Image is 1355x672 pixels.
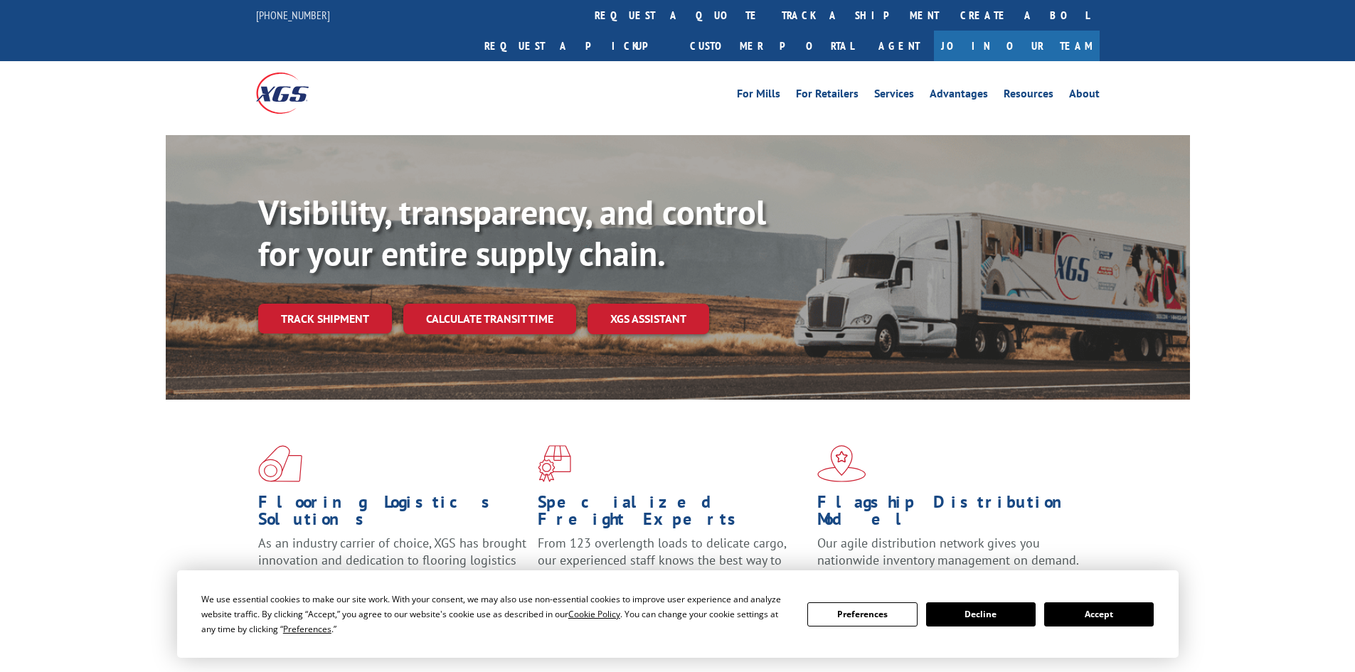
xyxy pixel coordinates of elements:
span: Our agile distribution network gives you nationwide inventory management on demand. [817,535,1079,568]
a: Track shipment [258,304,392,334]
a: Join Our Team [934,31,1100,61]
a: Request a pickup [474,31,679,61]
h1: Flooring Logistics Solutions [258,494,527,535]
button: Decline [926,602,1036,626]
a: Resources [1004,88,1053,104]
b: Visibility, transparency, and control for your entire supply chain. [258,190,766,275]
h1: Specialized Freight Experts [538,494,807,535]
a: For Mills [737,88,780,104]
span: Preferences [283,623,331,635]
img: xgs-icon-flagship-distribution-model-red [817,445,866,482]
img: xgs-icon-total-supply-chain-intelligence-red [258,445,302,482]
a: About [1069,88,1100,104]
p: From 123 overlength loads to delicate cargo, our experienced staff knows the best way to move you... [538,535,807,598]
span: Cookie Policy [568,608,620,620]
button: Accept [1044,602,1154,626]
a: Services [874,88,914,104]
a: Customer Portal [679,31,864,61]
a: Calculate transit time [403,304,576,334]
div: We use essential cookies to make our site work. With your consent, we may also use non-essential ... [201,592,790,636]
a: [PHONE_NUMBER] [256,8,330,22]
a: Advantages [930,88,988,104]
a: XGS ASSISTANT [588,304,709,334]
span: As an industry carrier of choice, XGS has brought innovation and dedication to flooring logistics... [258,535,526,585]
a: For Retailers [796,88,859,104]
img: xgs-icon-focused-on-flooring-red [538,445,571,482]
div: Cookie Consent Prompt [177,570,1179,658]
h1: Flagship Distribution Model [817,494,1086,535]
button: Preferences [807,602,917,626]
a: Agent [864,31,934,61]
